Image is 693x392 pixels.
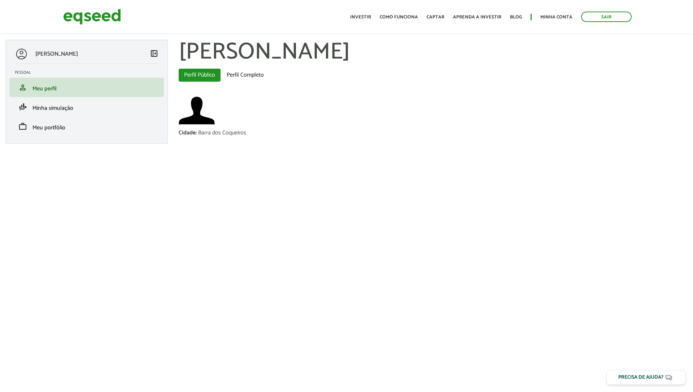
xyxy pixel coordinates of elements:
span: Meu portfólio [32,123,65,133]
a: Como funciona [380,15,418,20]
a: Colapsar menu [150,49,158,59]
a: Minha conta [540,15,572,20]
a: Sair [581,12,632,22]
h2: Pessoal [15,70,164,75]
a: Perfil Completo [221,69,269,82]
span: Meu perfil [32,84,57,94]
a: Blog [510,15,522,20]
span: work [18,122,27,131]
a: Captar [427,15,444,20]
span: finance_mode [18,103,27,111]
a: Ver perfil do usuário. [179,92,215,129]
a: Investir [350,15,371,20]
h1: [PERSON_NAME] [179,40,688,65]
a: finance_modeMinha simulação [15,103,158,111]
div: Cidade [179,130,198,136]
img: Foto de FERNANDO FERNANDES DE LIMA [179,92,215,129]
div: Barra dos Coqueiros [198,130,246,136]
a: workMeu portfólio [15,122,158,131]
span: person [18,83,27,92]
li: Meu portfólio [9,117,164,136]
li: Meu perfil [9,78,164,97]
a: personMeu perfil [15,83,158,92]
a: Aprenda a investir [453,15,501,20]
p: [PERSON_NAME] [35,51,78,57]
img: EqSeed [63,7,121,26]
a: Perfil Público [179,69,221,82]
span: : [196,128,197,138]
span: Minha simulação [32,103,73,113]
li: Minha simulação [9,97,164,117]
span: left_panel_close [150,49,158,58]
